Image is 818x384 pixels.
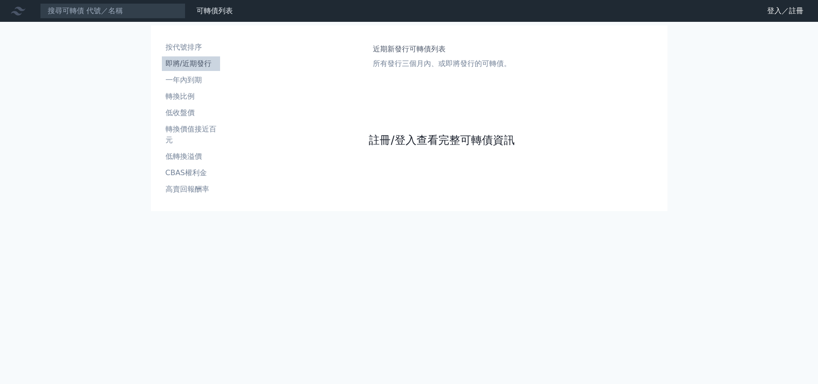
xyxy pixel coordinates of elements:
a: 轉換價值接近百元 [162,122,220,147]
input: 搜尋可轉債 代號／名稱 [40,3,186,19]
li: 轉換價值接近百元 [162,124,220,146]
a: 低收盤價 [162,106,220,120]
p: 所有發行三個月內、或即將發行的可轉債。 [373,58,511,69]
li: 即將/近期發行 [162,58,220,69]
a: 按代號排序 [162,40,220,55]
li: 一年內到期 [162,75,220,86]
li: 低轉換溢價 [162,151,220,162]
a: 高賣回報酬率 [162,182,220,197]
a: 登入／註冊 [760,4,811,18]
a: 低轉換溢價 [162,149,220,164]
li: 低收盤價 [162,107,220,118]
li: 高賣回報酬率 [162,184,220,195]
a: 即將/近期發行 [162,56,220,71]
a: 可轉債列表 [196,6,233,15]
a: 註冊/登入查看完整可轉債資訊 [369,133,514,147]
h1: 近期新發行可轉債列表 [373,44,511,55]
a: CBAS權利金 [162,166,220,180]
li: 按代號排序 [162,42,220,53]
li: CBAS權利金 [162,167,220,178]
a: 轉換比例 [162,89,220,104]
li: 轉換比例 [162,91,220,102]
a: 一年內到期 [162,73,220,87]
